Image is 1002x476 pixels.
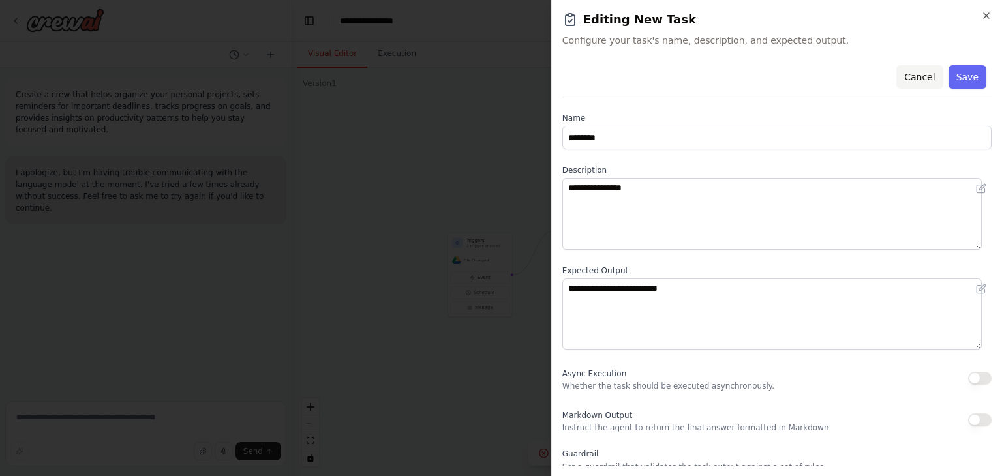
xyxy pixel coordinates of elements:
[562,113,992,123] label: Name
[562,449,992,459] label: Guardrail
[973,281,989,297] button: Open in editor
[949,65,986,89] button: Save
[562,10,992,29] h2: Editing New Task
[562,423,829,433] p: Instruct the agent to return the final answer formatted in Markdown
[562,165,992,175] label: Description
[562,34,992,47] span: Configure your task's name, description, and expected output.
[562,381,774,391] p: Whether the task should be executed asynchronously.
[896,65,943,89] button: Cancel
[562,265,992,276] label: Expected Output
[562,462,992,472] p: Set a guardrail that validates the task output against a set of rules.
[562,411,632,420] span: Markdown Output
[562,369,626,378] span: Async Execution
[973,181,989,196] button: Open in editor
